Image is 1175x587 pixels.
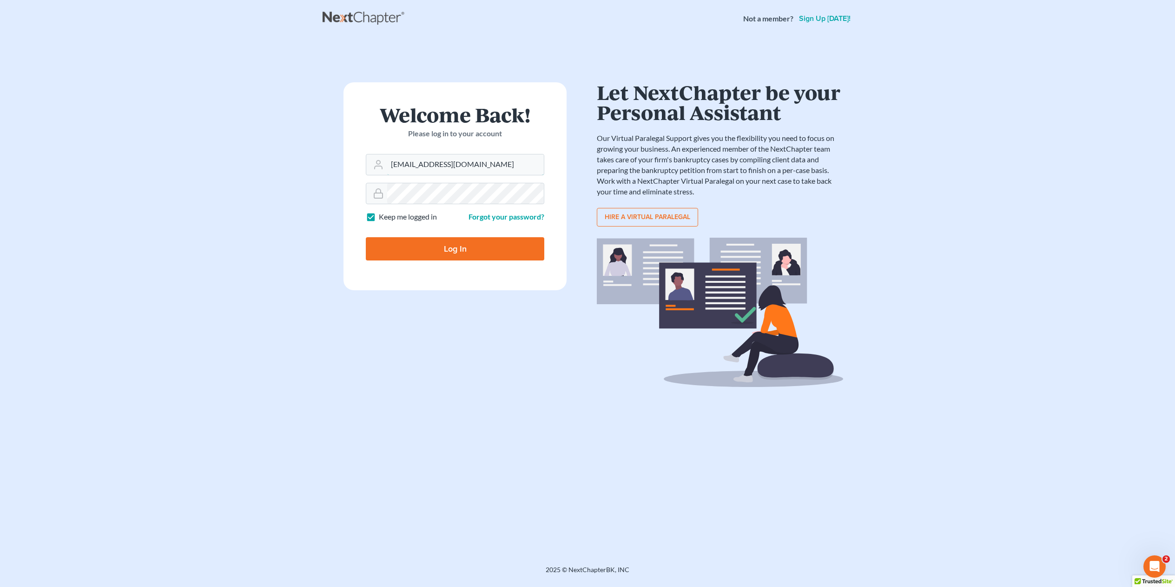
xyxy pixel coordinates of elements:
[597,133,843,197] p: Our Virtual Paralegal Support gives you the flexibility you need to focus on growing your busines...
[1143,555,1166,578] iframe: Intercom live chat
[743,13,793,24] strong: Not a member?
[797,15,852,22] a: Sign up [DATE]!
[597,82,843,122] h1: Let NextChapter be your Personal Assistant
[597,208,698,227] a: Hire a virtual paralegal
[597,238,843,387] img: virtual_paralegal_bg-b12c8cf30858a2b2c02ea913d52db5c468ecc422855d04272ea22d19010d70dc.svg
[323,565,852,582] div: 2025 © NextChapterBK, INC
[1162,555,1170,563] span: 2
[366,105,544,125] h1: Welcome Back!
[469,212,544,221] a: Forgot your password?
[366,237,544,260] input: Log In
[379,212,437,222] label: Keep me logged in
[366,128,544,139] p: Please log in to your account
[387,154,544,175] input: Email Address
